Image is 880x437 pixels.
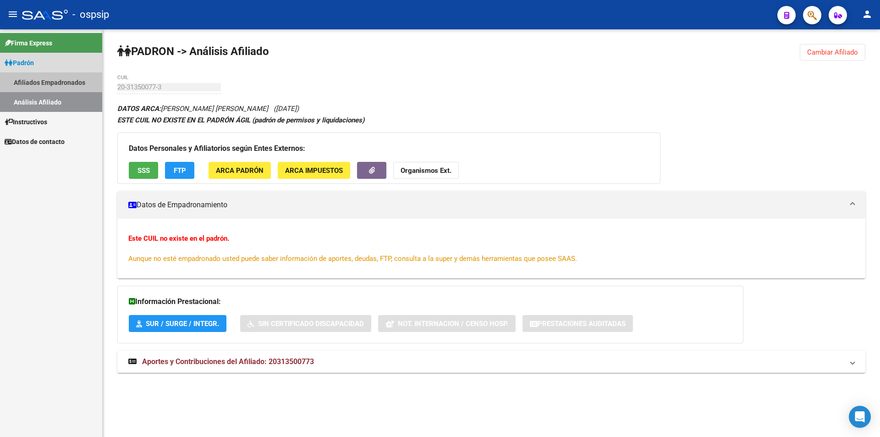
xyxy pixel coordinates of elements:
button: Sin Certificado Discapacidad [240,315,371,332]
span: ARCA Impuestos [285,166,343,175]
button: Organismos Ext. [393,162,459,179]
strong: Organismos Ext. [401,166,451,175]
button: SUR / SURGE / INTEGR. [129,315,226,332]
button: Prestaciones Auditadas [522,315,633,332]
mat-icon: person [862,9,873,20]
span: Firma Express [5,38,52,48]
mat-expansion-panel-header: Aportes y Contribuciones del Afiliado: 20313500773 [117,351,865,373]
strong: ESTE CUIL NO EXISTE EN EL PADRÓN ÁGIL (padrón de permisos y liquidaciones) [117,116,364,124]
h3: Datos Personales y Afiliatorios según Entes Externos: [129,142,649,155]
div: Open Intercom Messenger [849,406,871,428]
mat-expansion-panel-header: Datos de Empadronamiento [117,191,865,219]
strong: PADRON -> Análisis Afiliado [117,45,269,58]
span: Datos de contacto [5,137,65,147]
button: ARCA Impuestos [278,162,350,179]
span: [PERSON_NAME] [PERSON_NAME] [117,105,268,113]
span: SUR / SURGE / INTEGR. [146,320,219,328]
button: SSS [129,162,158,179]
span: Aportes y Contribuciones del Afiliado: 20313500773 [142,357,314,366]
span: Padrón [5,58,34,68]
div: Datos de Empadronamiento [117,219,865,278]
span: - ospsip [72,5,109,25]
span: SSS [137,166,150,175]
strong: DATOS ARCA: [117,105,161,113]
span: Sin Certificado Discapacidad [258,320,364,328]
button: FTP [165,162,194,179]
mat-panel-title: Datos de Empadronamiento [128,200,843,210]
span: Not. Internacion / Censo Hosp. [398,320,508,328]
span: Aunque no esté empadronado usted puede saber información de aportes, deudas, FTP, consulta a la s... [128,254,577,263]
span: ([DATE]) [274,105,299,113]
span: Cambiar Afiliado [807,48,858,56]
h3: Información Prestacional: [129,295,732,308]
span: ARCA Padrón [216,166,264,175]
button: ARCA Padrón [209,162,271,179]
strong: Este CUIL no existe en el padrón. [128,234,229,243]
mat-icon: menu [7,9,18,20]
button: Not. Internacion / Censo Hosp. [378,315,516,332]
button: Cambiar Afiliado [800,44,865,61]
span: FTP [174,166,186,175]
span: Prestaciones Auditadas [538,320,626,328]
span: Instructivos [5,117,47,127]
